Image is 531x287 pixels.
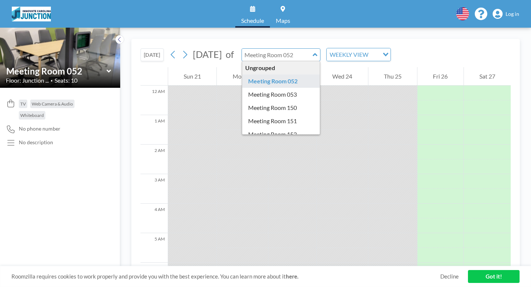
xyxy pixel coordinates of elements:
[140,145,168,174] div: 2 AM
[417,67,463,86] div: Fri 26
[468,270,520,283] a: Got it!
[328,50,370,59] span: WEEKLY VIEW
[371,50,378,59] input: Search for option
[242,128,320,141] div: Meeting Room 152
[12,7,51,21] img: organization-logo
[140,86,168,115] div: 12 AM
[140,48,164,61] button: [DATE]
[19,125,60,132] span: No phone number
[368,67,417,86] div: Thu 25
[140,233,168,263] div: 5 AM
[6,66,107,76] input: Meeting Room 052
[464,67,511,86] div: Sat 27
[51,78,53,83] span: •
[140,204,168,233] div: 4 AM
[440,273,459,280] a: Decline
[327,48,391,61] div: Search for option
[11,273,440,280] span: Roomzilla requires cookies to work properly and provide you with the best experience. You can lea...
[242,75,320,88] div: Meeting Room 052
[140,115,168,145] div: 1 AM
[226,49,234,60] span: of
[276,18,290,24] span: Maps
[193,49,222,60] span: [DATE]
[317,67,368,86] div: Wed 24
[242,49,313,61] input: Meeting Room 052
[217,67,268,86] div: Mon 22
[55,77,77,84] span: Seats: 10
[242,88,320,101] div: Meeting Room 053
[32,101,73,107] span: Web Camera & Audio
[20,113,44,118] span: Whiteboard
[19,139,53,146] div: No description
[140,174,168,204] div: 3 AM
[242,101,320,114] div: Meeting Room 150
[6,77,49,84] span: Floor: Junction ...
[168,67,216,86] div: Sun 21
[20,101,26,107] span: TV
[241,18,264,24] span: Schedule
[242,114,320,128] div: Meeting Room 151
[242,61,320,75] div: Ungrouped
[493,9,519,19] a: Log in
[506,11,519,17] span: Log in
[286,273,298,280] a: here.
